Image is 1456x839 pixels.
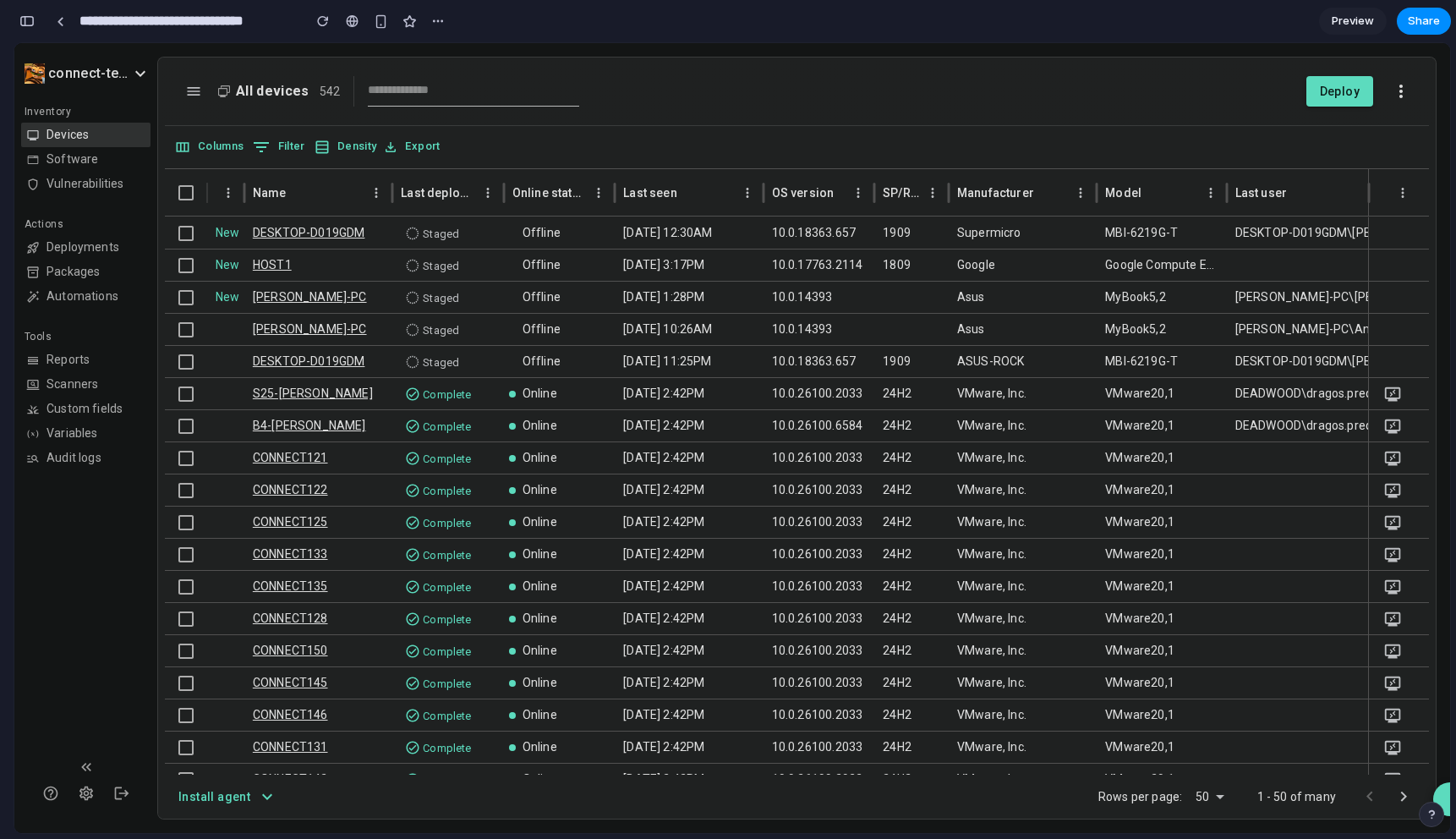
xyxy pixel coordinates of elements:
[749,398,861,430] div: 10.0.26100.2033
[498,727,543,745] p: Online
[238,311,351,325] a: DESKTOP-D019GDM
[498,406,543,424] p: Online
[860,302,934,334] div: 1909
[498,181,546,199] p: Offline
[934,334,1082,366] div: VMware, Inc.
[402,504,463,521] span: Complete
[32,357,129,375] span: Custom fields
[1372,737,1406,770] button: Go to next page
[238,472,314,485] a: CONNECT125
[1091,143,1127,156] div: Model
[749,688,861,720] div: 10.0.26100.2033
[498,213,546,231] p: Offline
[402,472,463,489] span: Complete
[934,623,1082,655] div: VMware, Inc.
[1082,463,1212,495] div: VMware20,1
[498,535,543,552] p: Online
[1082,302,1212,334] div: MBI-6219G-T
[402,247,451,264] span: Staged
[934,559,1082,591] div: VMware, Inc.
[238,600,314,614] a: CONNECT150
[498,374,543,392] p: Online
[366,90,430,117] button: Export
[860,720,934,752] div: 24H2
[934,430,1082,463] div: VMware, Inc.
[600,302,748,334] div: Sep 26, 11:25PM
[600,173,748,206] div: Oct 07, 12:30AM
[749,270,861,302] div: 10.0.14393
[32,406,129,424] span: Audit logs
[600,398,748,430] div: Oct 07, 2:42PM
[600,430,748,463] div: Oct 07, 2:42PM
[934,398,1082,430] div: VMware, Inc.
[1212,334,1379,366] div: DEADWOOD\dragos.preda, S25-DRAGOS-DW\WindowsLAPSAdmin
[749,527,861,559] div: 10.0.26100.2033
[156,90,234,117] button: Columns
[860,591,934,623] div: 24H2
[934,655,1082,688] div: VMware, Inc.
[402,633,463,650] span: Complete
[32,132,129,150] span: Vulnerabilities
[934,688,1082,720] div: VMware, Inc.
[7,173,136,189] span: Actions
[402,729,463,746] span: Complete
[749,430,861,463] div: 10.0.26100.2033
[860,559,934,591] div: 24H2
[295,90,367,117] button: Density
[934,463,1082,495] div: VMware, Inc.
[402,536,463,553] span: Complete
[934,173,1082,206] div: Supermicro
[749,334,861,366] div: 10.0.26100.2033
[238,279,353,293] a: [PERSON_NAME]-PC
[1082,655,1212,688] div: VMware20,1
[238,665,314,678] a: CONNECT146
[600,655,748,688] div: Oct 07, 2:42PM
[1292,33,1359,64] button: Deploy
[402,665,463,682] span: Complete
[238,143,272,156] div: Name
[934,302,1082,334] div: ASUS-ROCK
[1397,8,1451,35] button: Share
[32,381,129,399] span: Variables
[749,720,861,752] div: 10.0.26100.2033
[402,343,463,360] span: Complete
[386,143,460,156] div: Last deployment
[1082,173,1212,206] div: MBI-6219G-T
[402,376,463,392] span: Complete
[600,206,748,238] div: Oct 06, 3:17PM
[238,343,359,357] a: S25-[PERSON_NAME]
[402,440,463,457] span: Complete
[934,720,1082,752] div: VMware, Inc.
[1082,559,1212,591] div: VMware20,1
[1419,739,1436,773] button: AI Assistant
[498,567,543,584] p: Online
[32,220,129,238] span: Packages
[749,623,861,655] div: 10.0.26100.2033
[749,173,861,206] div: 10.0.18363.657
[498,310,546,327] p: Offline
[860,334,934,366] div: 24H2
[749,559,861,591] div: 10.0.26100.2033
[498,502,543,520] p: Online
[749,238,861,270] div: 10.0.14393
[1082,623,1212,655] div: VMware20,1
[498,245,546,263] p: Offline
[1212,173,1379,206] div: DESKTOP-D019GDM\Frank
[860,173,934,206] div: 1909
[32,244,129,262] span: Automations
[32,332,129,350] span: Scanners
[1082,398,1212,430] div: VMware20,1
[30,20,116,41] h2: connect-test-lab
[749,366,861,398] div: 10.0.26100.6584
[1332,13,1374,30] span: Preview
[32,308,129,326] span: Reports
[860,398,934,430] div: 24H2
[934,206,1082,238] div: Google
[305,40,326,58] span: 542
[238,633,314,646] a: CONNECT145
[1082,334,1212,366] div: VMware20,1
[234,90,295,118] button: Filter
[600,527,748,559] div: Oct 07, 2:42PM
[402,600,463,617] span: Complete
[749,302,861,334] div: 10.0.18363.657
